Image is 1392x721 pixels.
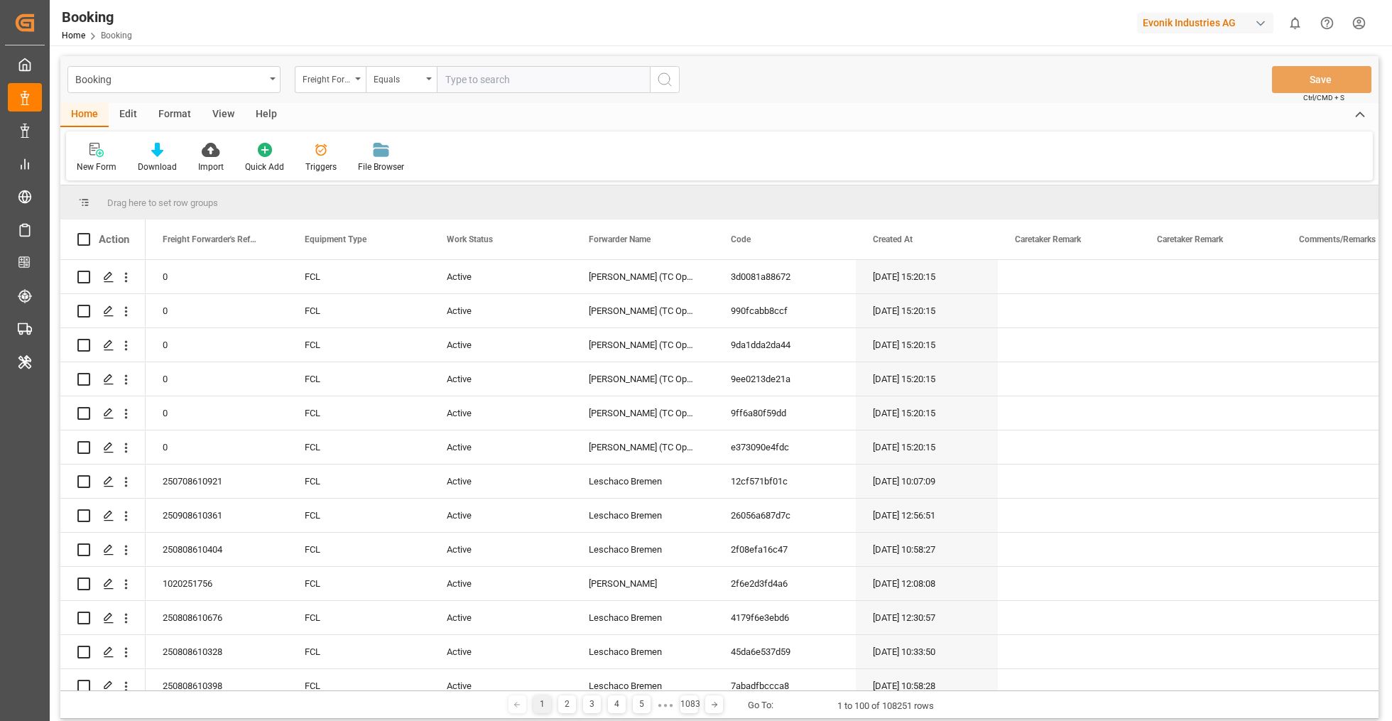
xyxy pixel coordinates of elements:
[572,669,714,703] div: Leschaco Bremen
[99,233,129,246] div: Action
[714,635,856,668] div: 45da6e537d59
[358,161,404,173] div: File Browser
[67,66,281,93] button: open menu
[295,66,366,93] button: open menu
[856,465,998,498] div: [DATE] 10:07:09
[714,294,856,327] div: 990fcabb8ccf
[1279,7,1311,39] button: show 0 new notifications
[748,698,773,712] div: Go To:
[1272,66,1371,93] button: Save
[366,66,437,93] button: open menu
[60,260,146,294] div: Press SPACE to select this row.
[856,294,998,327] div: [DATE] 15:20:15
[572,430,714,464] div: [PERSON_NAME] (TC Operator)
[856,669,998,703] div: [DATE] 10:58:28
[873,234,913,244] span: Created At
[146,635,288,668] div: 250808610328
[430,328,572,362] div: Active
[60,103,109,127] div: Home
[288,567,430,600] div: FCL
[650,66,680,93] button: search button
[60,465,146,499] div: Press SPACE to select this row.
[60,567,146,601] div: Press SPACE to select this row.
[75,70,265,87] div: Booking
[288,669,430,703] div: FCL
[856,635,998,668] div: [DATE] 10:33:50
[288,260,430,293] div: FCL
[430,567,572,600] div: Active
[430,260,572,293] div: Active
[856,396,998,430] div: [DATE] 15:20:15
[146,396,288,430] div: 0
[856,499,998,532] div: [DATE] 12:56:51
[430,396,572,430] div: Active
[202,103,245,127] div: View
[60,669,146,703] div: Press SPACE to select this row.
[572,396,714,430] div: [PERSON_NAME] (TC Operator)
[714,260,856,293] div: 3d0081a88672
[288,396,430,430] div: FCL
[572,601,714,634] div: Leschaco Bremen
[572,533,714,566] div: Leschaco Bremen
[60,328,146,362] div: Press SPACE to select this row.
[430,635,572,668] div: Active
[138,161,177,173] div: Download
[572,294,714,327] div: [PERSON_NAME] (TC Operator)
[60,601,146,635] div: Press SPACE to select this row.
[572,328,714,362] div: [PERSON_NAME] (TC Operator)
[288,328,430,362] div: FCL
[856,533,998,566] div: [DATE] 10:58:27
[714,465,856,498] div: 12cf571bf01c
[303,70,351,86] div: Freight Forwarder's Reference No.
[837,699,934,713] div: 1 to 100 of 108251 rows
[856,362,998,396] div: [DATE] 15:20:15
[109,103,148,127] div: Edit
[1303,92,1344,103] span: Ctrl/CMD + S
[288,635,430,668] div: FCL
[572,362,714,396] div: [PERSON_NAME] (TC Operator)
[856,601,998,634] div: [DATE] 12:30:57
[146,294,288,327] div: 0
[608,695,626,713] div: 4
[62,6,132,28] div: Booking
[572,499,714,532] div: Leschaco Bremen
[1137,9,1279,36] button: Evonik Industries AG
[856,260,998,293] div: [DATE] 15:20:15
[856,567,998,600] div: [DATE] 12:08:08
[558,695,576,713] div: 2
[305,234,366,244] span: Equipment Type
[1015,234,1081,244] span: Caretaker Remark
[60,294,146,328] div: Press SPACE to select this row.
[856,430,998,464] div: [DATE] 15:20:15
[430,430,572,464] div: Active
[288,294,430,327] div: FCL
[60,430,146,465] div: Press SPACE to select this row.
[146,669,288,703] div: 250808610398
[437,66,650,93] input: Type to search
[589,234,651,244] span: Forwarder Name
[60,362,146,396] div: Press SPACE to select this row.
[60,499,146,533] div: Press SPACE to select this row.
[60,635,146,669] div: Press SPACE to select this row.
[146,533,288,566] div: 250808610404
[163,234,258,244] span: Freight Forwarder's Reference No.
[288,465,430,498] div: FCL
[146,328,288,362] div: 0
[572,465,714,498] div: Leschaco Bremen
[288,533,430,566] div: FCL
[1311,7,1343,39] button: Help Center
[430,362,572,396] div: Active
[146,601,288,634] div: 250808610676
[288,430,430,464] div: FCL
[1157,234,1223,244] span: Caretaker Remark
[430,533,572,566] div: Active
[107,197,218,208] span: Drag here to set row groups
[658,700,673,710] div: ● ● ●
[198,161,224,173] div: Import
[430,669,572,703] div: Active
[714,430,856,464] div: e373090e4fdc
[288,362,430,396] div: FCL
[305,161,337,173] div: Triggers
[146,499,288,532] div: 250908610361
[146,362,288,396] div: 0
